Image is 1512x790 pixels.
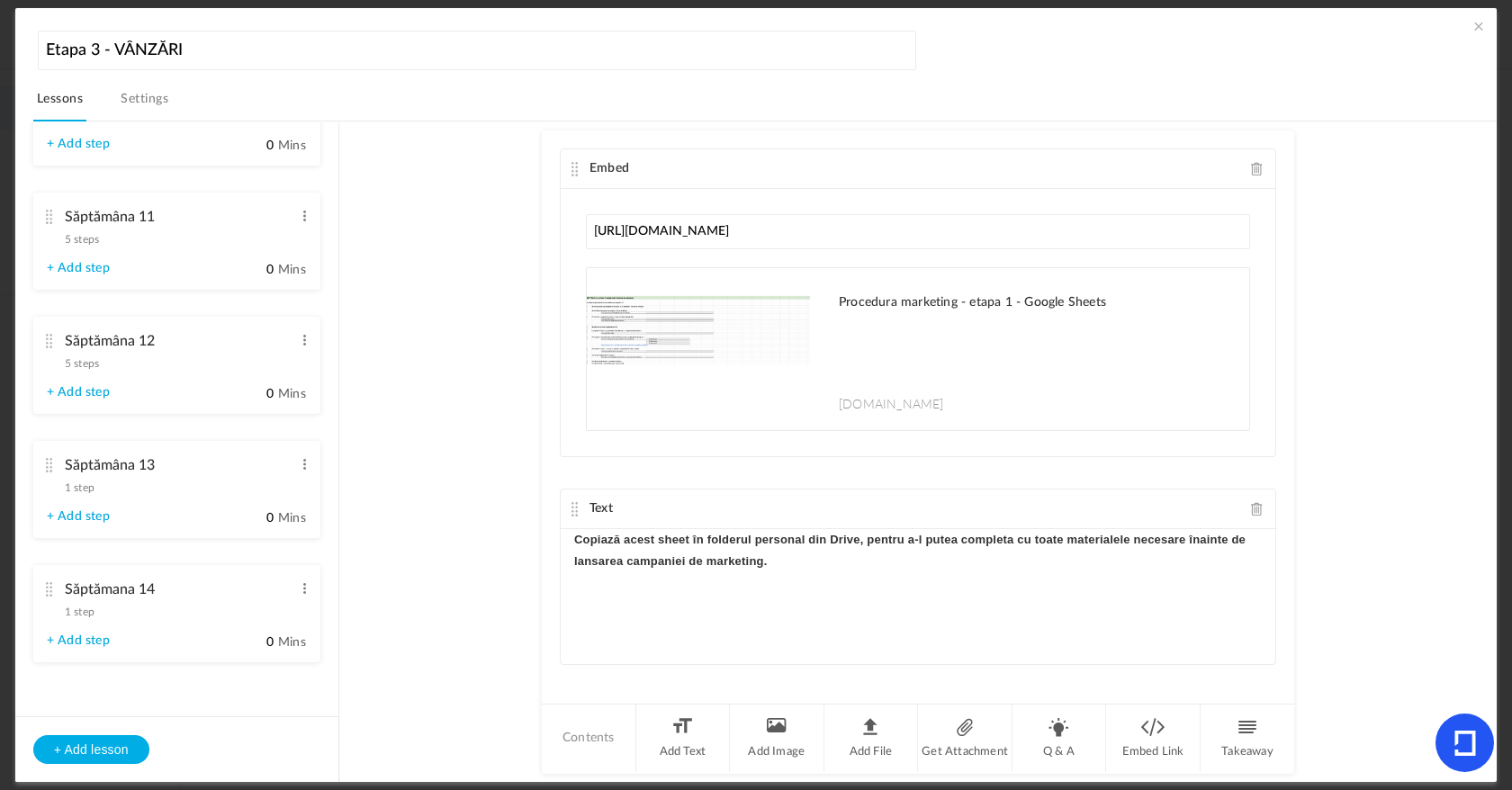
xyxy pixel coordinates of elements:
span: Mins [278,636,306,649]
input: Mins [229,386,274,403]
input: Mins [229,138,274,155]
span: Mins [278,388,306,400]
h1: Procedura marketing - etapa 1 - Google Sheets [839,295,1231,310]
li: Get Attachment [918,705,1012,772]
li: Add Image [730,705,824,772]
input: Mins [229,510,274,527]
li: Embed Link [1106,705,1201,772]
span: Embed [589,162,629,175]
span: Mins [278,264,306,276]
a: Procedura marketing - etapa 1 - Google Sheets [DOMAIN_NAME] [587,268,1249,430]
li: Add Text [636,705,731,772]
li: Q & A [1012,705,1107,772]
li: Add File [824,705,919,772]
input: Mins [229,634,274,651]
span: [DOMAIN_NAME] [839,394,944,412]
span: Mins [278,512,306,525]
input: Mins [229,262,274,279]
li: Contents [542,705,636,772]
span: Mins [278,139,306,152]
input: Paste any link or url [586,214,1250,249]
span: Text [589,502,613,515]
strong: Copiază acest sheet în folderul personal din Drive, pentru a-l putea completa cu toate materialel... [574,533,1249,568]
li: Takeaway [1201,705,1294,772]
img: AHkbwyLKLFV4mzn1cPgiysTl6OKw9oESmHieGq2T01djXehVheoFg4sMv98uoYGOr7lSWhsQD5yb2I9jQpaCdES9hN46TOPui... [587,268,810,430]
